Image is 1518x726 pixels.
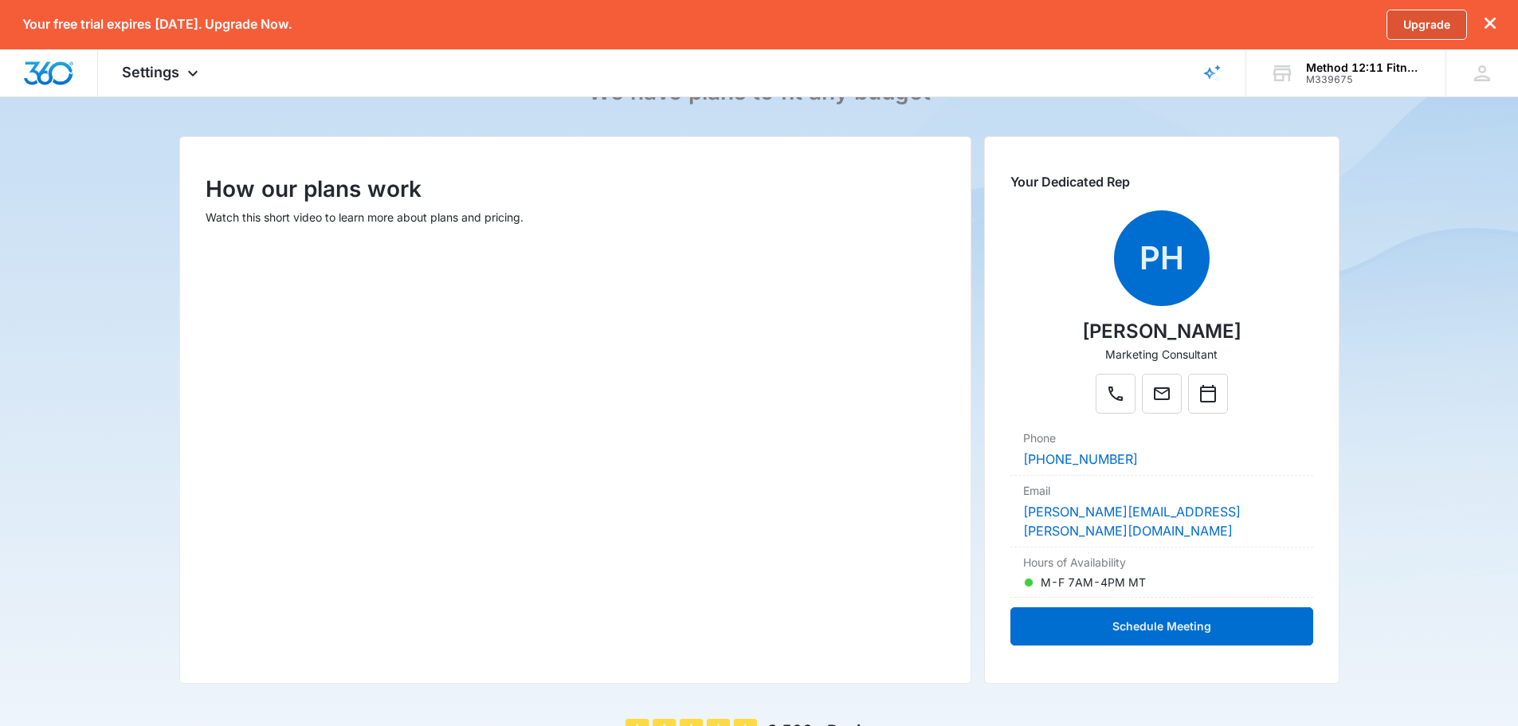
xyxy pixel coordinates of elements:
[1010,423,1312,476] div: Phone[PHONE_NUMBER]
[1010,172,1312,191] p: Your Dedicated Rep
[206,172,946,206] p: How our plans work
[1041,574,1146,591] p: M-F 7AM-4PM MT
[1142,374,1182,414] button: Mail
[206,209,946,226] p: Watch this short video to learn more about plans and pricing.
[1114,210,1210,306] span: PH
[1010,607,1312,646] button: Schedule Meeting
[1387,10,1467,40] a: Upgrade
[1023,504,1241,539] a: [PERSON_NAME][EMAIL_ADDRESS][PERSON_NAME][DOMAIN_NAME]
[1010,476,1312,547] div: Email[PERSON_NAME][EMAIL_ADDRESS][PERSON_NAME][DOMAIN_NAME]
[1082,317,1241,346] p: [PERSON_NAME]
[1023,482,1300,499] dt: Email
[1306,61,1422,74] div: account name
[1010,547,1312,598] div: Hours of AvailabilityM-F 7AM-4PM MT
[1188,374,1228,414] button: Calendar
[122,64,179,80] span: Settings
[1023,430,1300,446] dt: Phone
[1023,554,1300,571] dt: Hours of Availability
[1105,346,1218,363] p: Marketing Consultant
[1023,451,1138,467] a: [PHONE_NUMBER]
[98,49,226,96] div: Settings
[22,17,292,32] p: Your free trial expires [DATE]. Upgrade Now.
[1096,374,1136,414] button: Phone
[1485,17,1496,32] button: dismiss this dialog
[206,241,946,657] iframe: How our plans work
[1306,74,1422,85] div: account id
